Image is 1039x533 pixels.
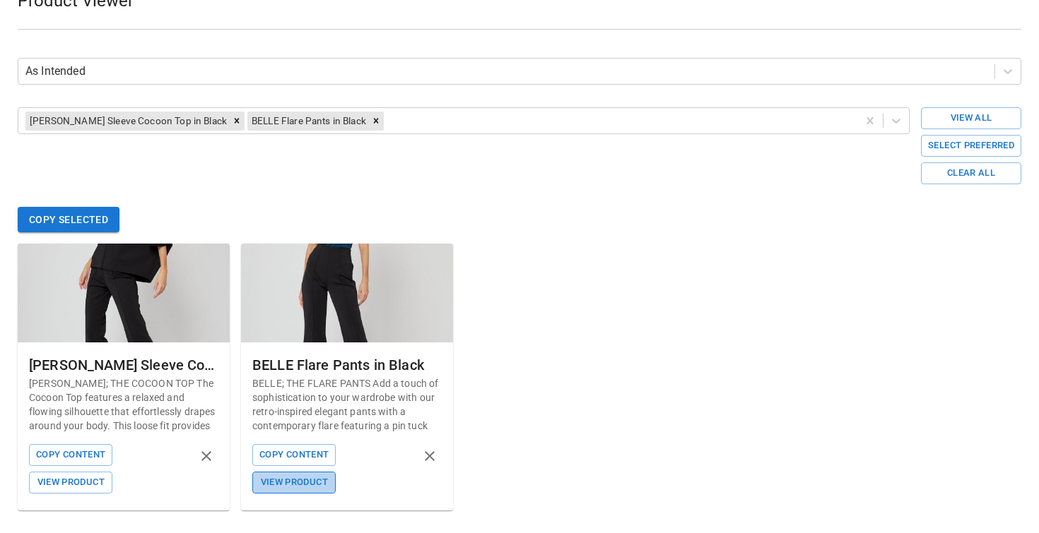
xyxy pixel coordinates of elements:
button: View Product [29,472,112,493]
div: Remove BELLE Flare Pants in Black [368,112,384,130]
p: BELLE; THE FLARE PANTS Add a touch of sophistication to your wardrobe with our retro-inspired ele... [252,376,442,433]
div: Remove COON Sleeve Cocoon Top in Black [229,112,245,130]
button: Select Preferred [921,135,1021,157]
button: remove product [194,444,218,468]
div: BELLE Flare Pants in Black [247,112,368,130]
div: BELLE Flare Pants in Black [252,354,442,376]
button: Copy Content [29,444,112,466]
button: View All [921,107,1021,129]
button: Copy Content [252,444,336,466]
img: COON Sleeve Cocoon Top in Black [18,244,230,342]
button: Copy Selected [18,207,119,233]
button: View Product [252,472,336,493]
div: [PERSON_NAME] Sleeve Cocoon Top in Black [25,112,229,130]
p: [PERSON_NAME]; THE COCOON TOP The Cocoon Top features a relaxed and flowing silhouette that effor... [29,376,218,433]
button: remove product [418,444,442,468]
img: BELLE Flare Pants in Black [241,244,453,342]
div: [PERSON_NAME] Sleeve Cocoon Top in Black [29,354,218,376]
button: Clear All [921,162,1021,184]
